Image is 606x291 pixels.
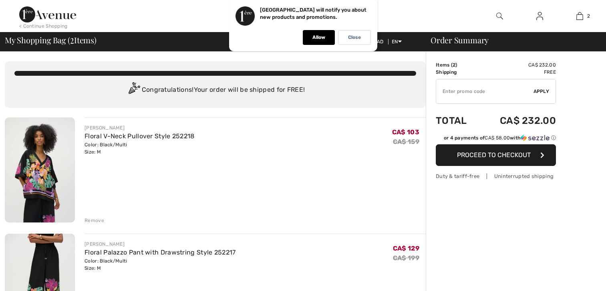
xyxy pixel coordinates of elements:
[19,6,76,22] img: 1ère Avenue
[530,11,550,21] a: Sign In
[70,34,74,44] span: 2
[393,245,419,252] span: CA$ 129
[85,257,236,272] div: Color: Black/Multi Size: M
[14,82,416,98] div: Congratulations! Your order will be shipped for FREE!
[444,134,556,141] div: or 4 payments of with
[436,79,534,103] input: Promo code
[479,61,556,69] td: CA$ 232.00
[392,39,402,44] span: EN
[485,135,510,141] span: CA$ 58.00
[521,134,550,141] img: Sezzle
[576,11,583,21] img: My Bag
[436,134,556,144] div: or 4 payments ofCA$ 58.00withSezzle Click to learn more about Sezzle
[85,141,195,156] div: Color: Black/Multi Size: M
[85,240,236,248] div: [PERSON_NAME]
[453,62,455,68] span: 2
[393,254,419,262] s: CA$ 199
[587,12,590,20] span: 2
[85,217,104,224] div: Remove
[19,22,68,30] div: < Continue Shopping
[436,144,556,166] button: Proceed to Checkout
[479,107,556,134] td: CA$ 232.00
[496,11,503,21] img: search the website
[126,82,142,98] img: Congratulation2.svg
[436,172,556,180] div: Duty & tariff-free | Uninterrupted shipping
[5,117,75,222] img: Floral V-Neck Pullover Style 252218
[560,11,599,21] a: 2
[392,128,419,136] span: CA$ 103
[85,132,195,140] a: Floral V-Neck Pullover Style 252218
[436,107,479,134] td: Total
[534,88,550,95] span: Apply
[393,138,419,145] s: CA$ 159
[436,69,479,76] td: Shipping
[421,36,601,44] div: Order Summary
[85,249,236,256] a: Floral Palazzo Pant with Drawstring Style 252217
[312,34,325,40] p: Allow
[85,124,195,131] div: [PERSON_NAME]
[260,7,366,20] p: [GEOGRAPHIC_DATA] will notify you about new products and promotions.
[457,151,531,159] span: Proceed to Checkout
[479,69,556,76] td: Free
[536,11,543,21] img: My Info
[348,34,361,40] p: Close
[5,36,97,44] span: My Shopping Bag ( Items)
[436,61,479,69] td: Items ( )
